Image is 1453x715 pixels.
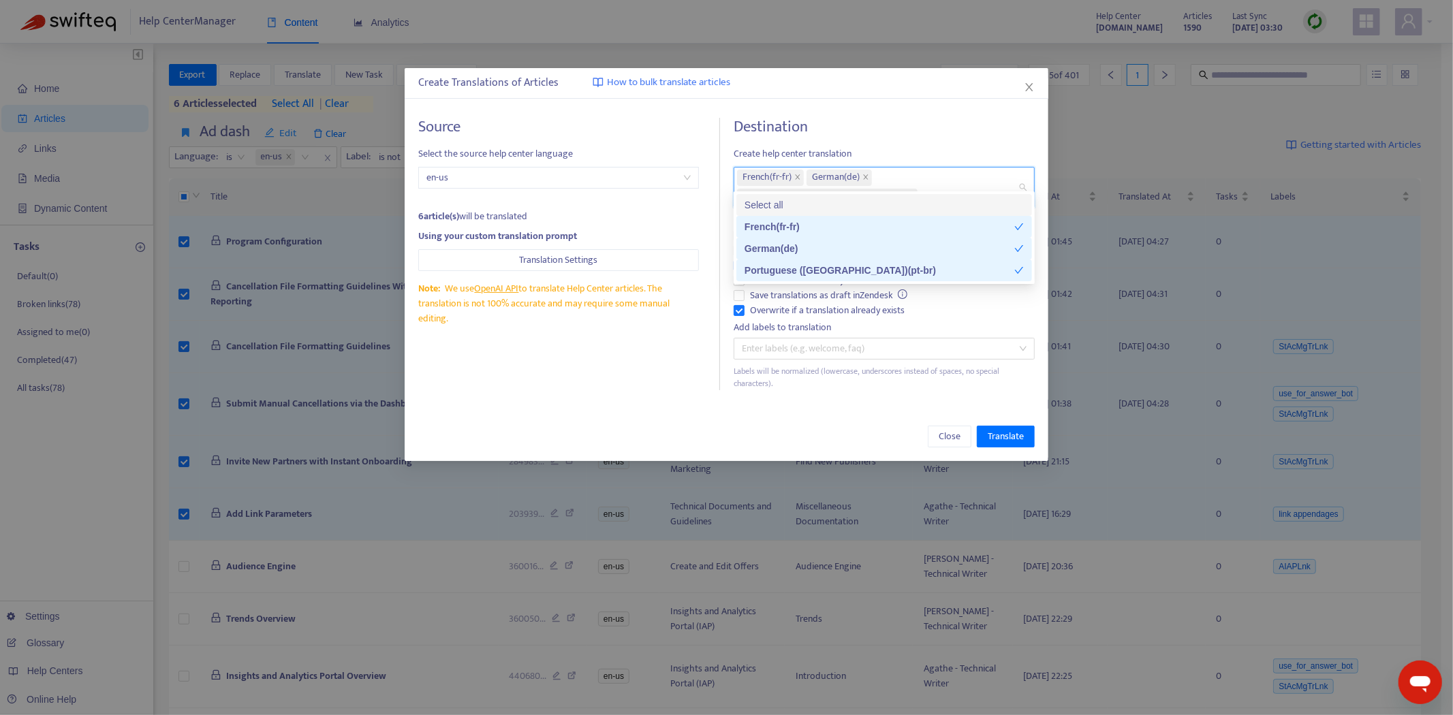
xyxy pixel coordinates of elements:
[745,197,1024,212] div: Select all
[607,75,730,91] span: How to bulk translate articles
[862,174,869,182] span: close
[734,146,1035,161] span: Create help center translation
[745,241,1014,256] div: German ( de )
[977,426,1035,447] button: Translate
[734,365,1035,391] div: Labels will be normalized (lowercase, underscores instead of spaces, no special characters).
[988,429,1024,444] span: Translate
[1024,82,1035,93] span: close
[1014,222,1024,232] span: check
[745,303,910,318] span: Overwrite if a translation already exists
[418,281,699,326] div: We use to translate Help Center articles. The translation is not 100% accurate and may require so...
[1399,661,1442,704] iframe: Button to launch messaging window
[418,146,699,161] span: Select the source help center language
[418,209,699,224] div: will be translated
[812,170,860,186] span: German ( de )
[794,174,801,182] span: close
[418,75,1035,91] div: Create Translations of Articles
[519,253,597,268] span: Translation Settings
[418,229,699,244] div: Using your custom translation prompt
[745,219,1014,234] div: French ( fr-fr )
[928,426,971,447] button: Close
[418,281,440,296] span: Note:
[426,168,691,188] span: en-us
[593,75,730,91] a: How to bulk translate articles
[418,208,459,224] strong: 6 article(s)
[475,281,519,296] a: OpenAI API
[734,320,1035,335] div: Add labels to translation
[939,429,960,444] span: Close
[418,118,699,136] h4: Source
[736,194,1032,216] div: Select all
[745,263,1014,278] div: Portuguese ([GEOGRAPHIC_DATA]) ( pt-br )
[734,118,1035,136] h4: Destination
[418,249,699,271] button: Translation Settings
[1022,80,1037,95] button: Close
[743,170,792,186] span: French ( fr-fr )
[1014,266,1024,275] span: check
[593,77,604,88] img: image-link
[743,189,905,205] span: Portuguese ([GEOGRAPHIC_DATA]) ( pt-br )
[745,288,913,303] span: Save translations as draft in Zendesk
[1014,244,1024,253] span: check
[898,289,907,299] span: info-circle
